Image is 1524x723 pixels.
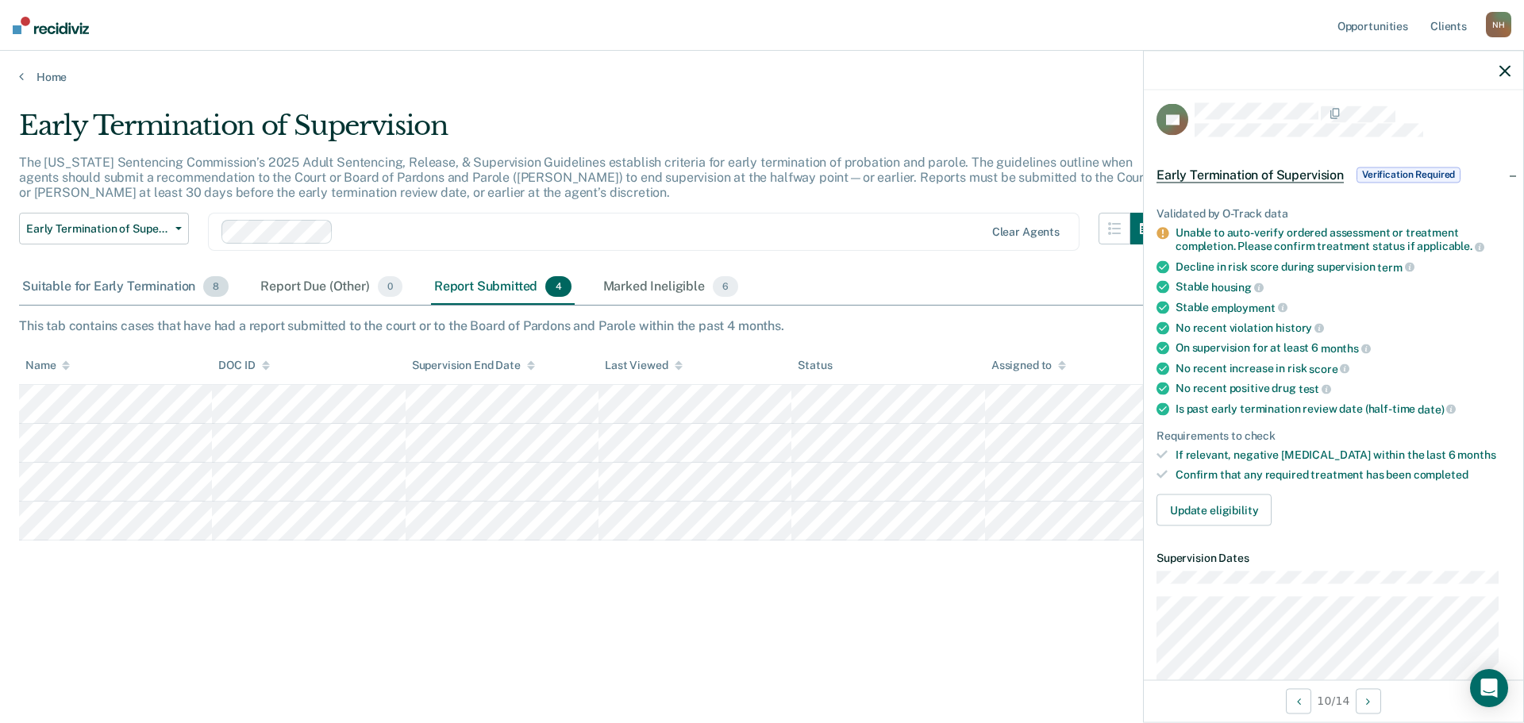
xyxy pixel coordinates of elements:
[25,359,70,372] div: Name
[1156,206,1511,220] div: Validated by O-Track data
[1299,383,1331,395] span: test
[1176,382,1511,396] div: No recent positive drug
[257,270,405,305] div: Report Due (Other)
[26,222,169,236] span: Early Termination of Supervision
[1144,679,1523,721] div: 10 / 14
[1211,281,1264,294] span: housing
[600,270,742,305] div: Marked Ineligible
[1377,260,1414,273] span: term
[1176,226,1511,253] div: Unable to auto-verify ordered assessment or treatment completion. Please confirm treatment status...
[1176,402,1511,416] div: Is past early termination review date (half-time
[1286,688,1311,713] button: Previous Opportunity
[1470,669,1508,707] div: Open Intercom Messenger
[13,17,89,34] img: Recidiviz
[1276,321,1324,334] span: history
[1176,300,1511,314] div: Stable
[431,270,575,305] div: Report Submitted
[218,359,269,372] div: DOC ID
[1486,12,1511,37] div: N H
[1357,167,1460,183] span: Verification Required
[412,359,535,372] div: Supervision End Date
[1309,362,1349,375] span: score
[19,155,1149,200] p: The [US_STATE] Sentencing Commission’s 2025 Adult Sentencing, Release, & Supervision Guidelines e...
[1418,402,1456,415] span: date)
[19,318,1505,333] div: This tab contains cases that have had a report submitted to the court or to the Board of Pardons ...
[1176,468,1511,482] div: Confirm that any required treatment has been
[1144,149,1523,200] div: Early Termination of SupervisionVerification Required
[991,359,1066,372] div: Assigned to
[1457,448,1495,461] span: months
[1176,280,1511,294] div: Stable
[713,276,738,297] span: 6
[798,359,832,372] div: Status
[19,270,232,305] div: Suitable for Early Termination
[1176,321,1511,335] div: No recent violation
[1156,494,1272,525] button: Update eligibility
[1176,260,1511,274] div: Decline in risk score during supervision
[378,276,402,297] span: 0
[1176,341,1511,356] div: On supervision for at least 6
[545,276,571,297] span: 4
[992,225,1060,239] div: Clear agents
[1356,688,1381,713] button: Next Opportunity
[1156,429,1511,442] div: Requirements to check
[1156,167,1344,183] span: Early Termination of Supervision
[19,70,1505,84] a: Home
[203,276,229,297] span: 8
[19,110,1162,155] div: Early Termination of Supervision
[1176,361,1511,375] div: No recent increase in risk
[1156,551,1511,564] dt: Supervision Dates
[1414,468,1468,481] span: completed
[1176,448,1511,462] div: If relevant, negative [MEDICAL_DATA] within the last 6
[605,359,682,372] div: Last Viewed
[1211,301,1287,313] span: employment
[1321,341,1371,354] span: months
